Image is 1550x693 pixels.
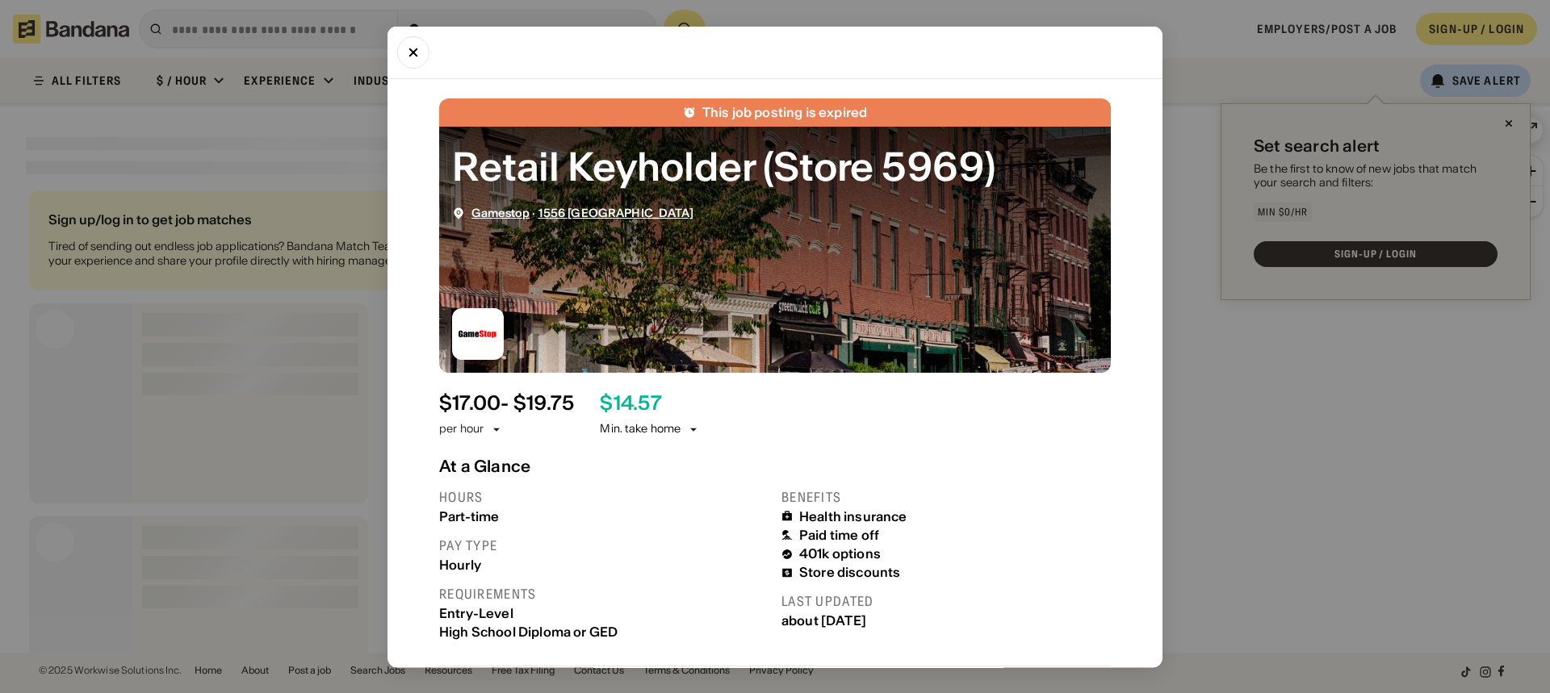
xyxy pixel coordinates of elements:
[471,206,694,219] div: ·
[799,508,907,524] div: Health insurance
[781,593,1111,610] div: Last updated
[538,205,694,219] a: 1556 [GEOGRAPHIC_DATA]
[471,205,530,219] a: Gamestop
[439,508,769,524] div: Part-time
[452,307,504,359] img: Gamestop logo
[439,421,484,437] div: per hour
[439,557,769,572] div: Hourly
[439,391,574,415] div: $ 17.00 - $19.75
[781,488,1111,505] div: Benefits
[439,585,769,602] div: Requirements
[600,391,661,415] div: $ 14.57
[702,104,867,119] div: This job posting is expired
[781,613,1111,628] div: about [DATE]
[452,139,1098,193] div: Retail Keyholder (Store 5969)
[799,565,900,580] div: Store discounts
[799,546,881,561] div: 401k options
[600,421,700,437] div: Min. take home
[439,536,769,553] div: Pay type
[439,456,1111,475] div: At a Glance
[397,35,429,68] button: Close
[799,527,879,542] div: Paid time off
[439,488,769,505] div: Hours
[439,624,769,639] div: High School Diploma or GED
[439,605,769,620] div: Entry-Level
